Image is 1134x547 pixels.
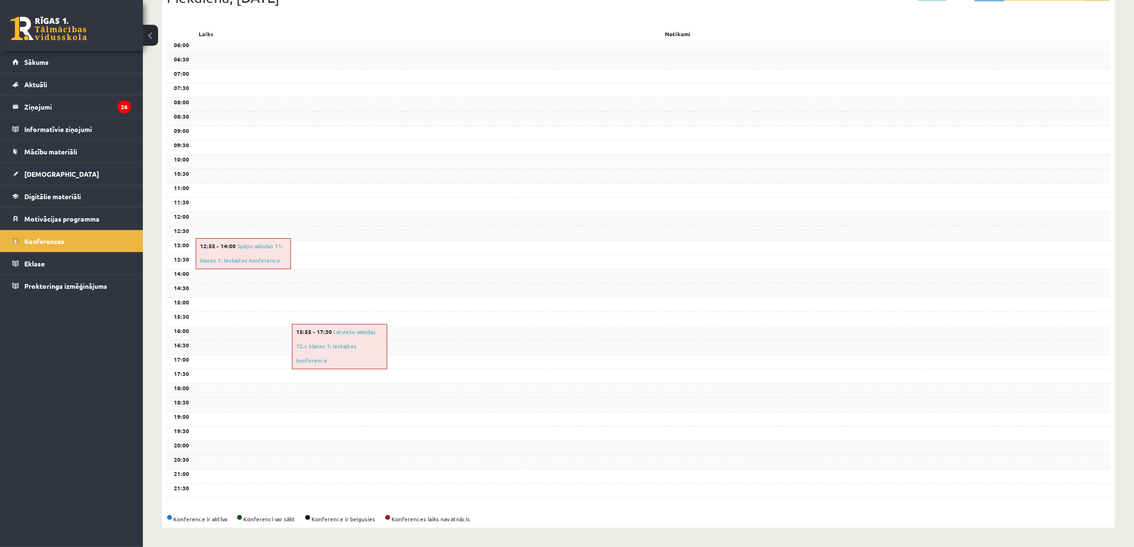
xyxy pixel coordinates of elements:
[174,413,189,420] b: 19:00
[174,70,189,77] b: 07:00
[12,141,131,162] a: Mācību materiāli
[167,515,1110,523] div: Konference ir aktīva Konferenci var sākt Konference ir beigusies Konferences laiks nav atnācis
[12,163,131,185] a: [DEMOGRAPHIC_DATA]
[118,101,131,113] i: 26
[24,259,45,268] span: Eklase
[174,327,189,334] b: 16:00
[296,328,376,364] a: Latviešu valodas 12.c klases 1. ieskaites konference
[174,441,189,449] b: 20:00
[174,55,189,63] b: 06:30
[24,80,47,89] span: Aktuāli
[174,255,189,263] b: 13:30
[167,27,245,41] div: Laiks
[174,127,189,134] b: 09:00
[174,198,189,206] b: 11:30
[174,184,189,192] b: 11:00
[12,96,131,118] a: Ziņojumi26
[12,253,131,274] a: Eklase
[174,355,189,363] b: 17:00
[174,341,189,349] b: 16:30
[174,241,189,249] b: 13:00
[24,58,49,66] span: Sākums
[174,456,189,463] b: 20:30
[24,192,81,201] span: Digitālie materiāli
[12,118,131,140] a: Informatīvie ziņojumi
[10,17,87,41] a: Rīgas 1. Tālmācības vidusskola
[174,155,189,163] b: 10:00
[24,118,131,140] legend: Informatīvie ziņojumi
[174,84,189,91] b: 07:30
[24,170,99,178] span: [DEMOGRAPHIC_DATA]
[174,112,189,120] b: 08:30
[174,384,189,392] b: 18:00
[12,73,131,95] a: Aktuāli
[174,227,189,234] b: 12:30
[200,242,283,264] a: Spāņu valodas 11. klases 1. ieskaites konference
[174,470,189,477] b: 21:00
[174,141,189,149] b: 09:30
[296,328,332,335] span: 15:55 - 17:30
[174,284,189,292] b: 14:30
[174,484,189,492] b: 21:30
[24,237,64,245] span: Konferences
[200,242,236,250] span: 12:55 - 14:00
[174,41,189,49] b: 06:00
[24,147,77,156] span: Mācību materiāli
[174,213,189,220] b: 12:00
[24,96,131,118] legend: Ziņojumi
[174,427,189,435] b: 19:30
[174,398,189,406] b: 18:30
[245,27,1110,41] div: Notikumi
[174,313,189,320] b: 15:30
[174,370,189,377] b: 17:30
[174,170,189,177] b: 10:30
[174,98,189,106] b: 08:00
[24,282,107,290] span: Proktoringa izmēģinājums
[174,270,189,277] b: 14:00
[12,208,131,230] a: Motivācijas programma
[12,185,131,207] a: Digitālie materiāli
[12,51,131,73] a: Sākums
[24,214,100,223] span: Motivācijas programma
[12,275,131,297] a: Proktoringa izmēģinājums
[174,298,189,306] b: 15:00
[12,230,131,252] a: Konferences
